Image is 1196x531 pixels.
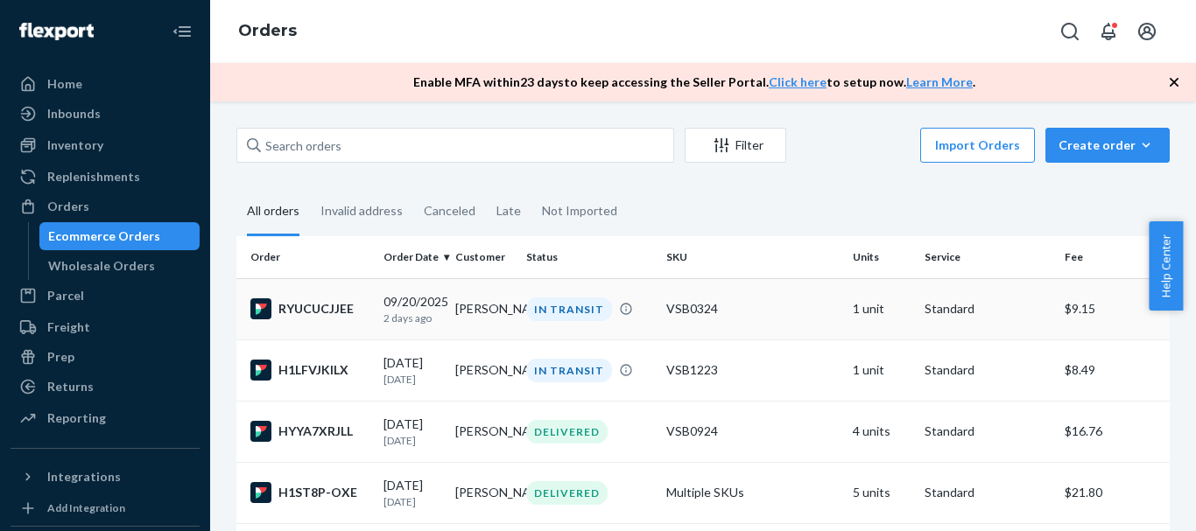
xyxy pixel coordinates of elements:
[247,188,299,236] div: All orders
[666,300,839,318] div: VSB0324
[383,433,441,448] p: [DATE]
[383,477,441,509] div: [DATE]
[47,318,90,336] div: Freight
[659,462,846,523] td: Multiple SKUs
[846,278,918,339] td: 1 unit
[11,498,200,519] a: Add Integration
[686,136,785,154] div: Filter
[448,278,520,339] td: [PERSON_NAME]
[448,462,520,523] td: [PERSON_NAME]
[846,339,918,401] td: 1 unit
[920,128,1035,163] button: Import Orders
[383,494,441,509] p: [DATE]
[519,236,659,278] th: Status
[526,481,608,505] div: DELIVERED
[238,21,297,40] a: Orders
[455,249,513,264] div: Customer
[846,236,918,278] th: Units
[47,409,106,427] div: Reporting
[165,14,200,49] button: Close Navigation
[1045,128,1170,163] button: Create order
[666,361,839,379] div: VSB1223
[11,131,200,159] a: Inventory
[846,462,918,523] td: 5 units
[376,236,448,278] th: Order Date
[383,372,441,387] p: [DATE]
[11,192,200,220] a: Orders
[19,23,94,40] img: Flexport logo
[250,298,369,319] div: RYUCUCJJEE
[413,73,975,91] p: Enable MFA within 23 days to keep accessing the Seller Portal. to setup now. .
[11,404,200,432] a: Reporting
[769,74,827,89] a: Click here
[47,468,121,486] div: Integrations
[659,236,846,278] th: SKU
[11,100,200,128] a: Inbounds
[47,136,103,154] div: Inventory
[11,313,200,341] a: Freight
[448,339,520,401] td: [PERSON_NAME]
[39,252,201,280] a: Wholesale Orders
[47,500,125,515] div: Add Integration
[448,401,520,462] td: [PERSON_NAME]
[424,188,475,234] div: Canceled
[1058,462,1170,523] td: $21.80
[1058,236,1170,278] th: Fee
[496,188,521,234] div: Late
[236,128,674,163] input: Search orders
[1129,14,1164,49] button: Open account menu
[666,423,839,440] div: VSB0924
[925,300,1051,318] p: Standard
[47,378,94,395] div: Returns
[11,163,200,191] a: Replenishments
[918,236,1058,278] th: Service
[383,416,441,448] div: [DATE]
[47,168,140,185] div: Replenishments
[11,463,200,491] button: Integrations
[526,297,612,321] div: IN TRANSIT
[250,421,369,442] div: HYYA7XRJLL
[47,105,101,122] div: Inbounds
[47,75,82,93] div: Home
[1149,221,1183,311] button: Help Center
[906,74,973,89] a: Learn More
[224,6,311,57] ol: breadcrumbs
[383,293,441,325] div: 09/20/2025
[383,311,441,325] p: 2 days ago
[1052,14,1087,49] button: Open Search Box
[320,188,403,234] div: Invalid address
[1058,401,1170,462] td: $16.76
[11,282,200,310] a: Parcel
[250,482,369,503] div: H1ST8P-OXE
[685,128,786,163] button: Filter
[48,227,160,245] div: Ecommerce Orders
[236,236,376,278] th: Order
[39,222,201,250] a: Ecommerce Orders
[1058,339,1170,401] td: $8.49
[526,420,608,444] div: DELIVERED
[11,70,200,98] a: Home
[11,373,200,401] a: Returns
[846,401,918,462] td: 4 units
[1091,14,1126,49] button: Open notifications
[542,188,617,234] div: Not Imported
[925,484,1051,501] p: Standard
[925,361,1051,379] p: Standard
[1058,278,1170,339] td: $9.15
[925,423,1051,440] p: Standard
[47,287,84,304] div: Parcel
[47,348,74,366] div: Prep
[250,360,369,381] div: H1LFVJKILX
[11,343,200,371] a: Prep
[48,257,155,275] div: Wholesale Orders
[47,198,89,215] div: Orders
[526,359,612,382] div: IN TRANSIT
[1059,136,1157,154] div: Create order
[383,354,441,387] div: [DATE]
